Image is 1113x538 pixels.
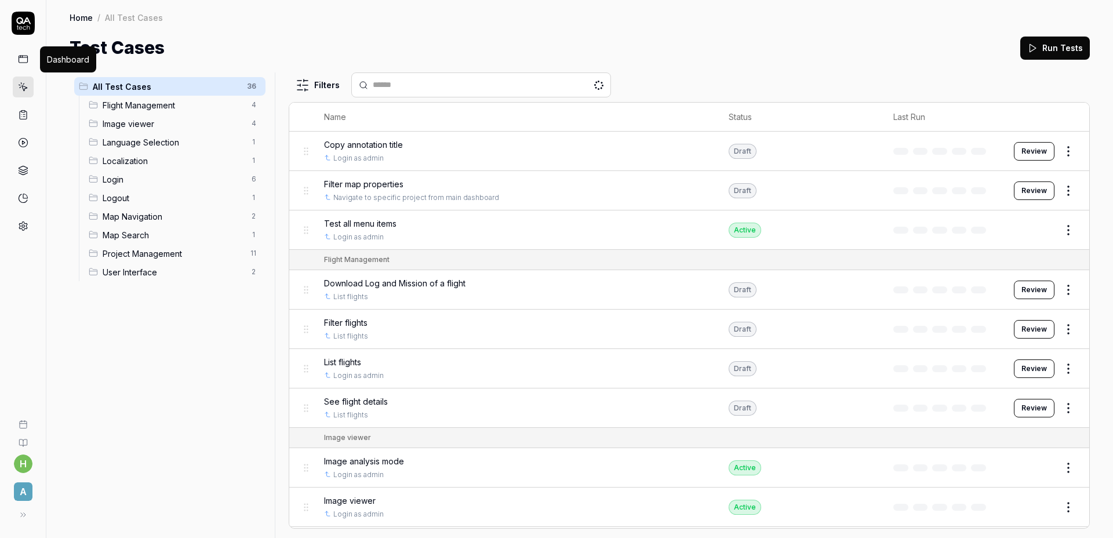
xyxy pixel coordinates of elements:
span: 4 [247,98,261,112]
span: 1 [247,154,261,168]
span: Map Navigation [103,210,245,223]
span: Image analysis mode [324,455,404,467]
div: Drag to reorderLogout1 [84,188,265,207]
span: Copy annotation title [324,139,403,151]
div: Draft [729,361,756,376]
span: See flight details [324,395,388,408]
div: Drag to reorderLocalization1 [84,151,265,170]
div: Drag to reorderUser Interface2 [84,263,265,281]
div: All Test Cases [105,12,163,23]
a: List flights [333,292,368,302]
a: List flights [333,410,368,420]
span: 1 [247,228,261,242]
a: Login as admin [333,370,384,381]
div: Active [729,460,761,475]
a: Navigate to specific project from main dashboard [333,192,499,203]
th: Status [717,103,882,132]
span: 36 [242,79,261,93]
a: Book a call with us [5,410,41,429]
span: Image viewer [324,495,376,507]
span: 2 [247,265,261,279]
span: 1 [247,191,261,205]
div: Draft [729,401,756,416]
h1: Test Cases [70,35,165,61]
tr: Image analysis modeLogin as adminActive [289,448,1089,488]
div: Dashboard [47,53,89,66]
a: Home [70,12,93,23]
div: Draft [729,144,756,159]
span: Flight Management [103,99,245,111]
a: List flights [333,331,368,341]
div: / [97,12,100,23]
span: A [14,482,32,501]
span: Logout [103,192,245,204]
div: Drag to reorderProject Management11 [84,244,265,263]
div: Draft [729,183,756,198]
tr: Download Log and Mission of a flightList flightsDraftReview [289,270,1089,310]
button: Review [1014,281,1054,299]
tr: Filter flightsList flightsDraftReview [289,310,1089,349]
div: Draft [729,282,756,297]
span: Download Log and Mission of a flight [324,277,465,289]
th: Name [312,103,718,132]
span: Filter map properties [324,178,403,190]
div: Active [729,223,761,238]
span: 4 [247,117,261,130]
span: Localization [103,155,245,167]
div: Active [729,500,761,515]
tr: Image viewerLogin as adminActive [289,488,1089,527]
button: Filters [289,74,347,97]
span: Login [103,173,245,186]
span: 6 [247,172,261,186]
span: User Interface [103,266,245,278]
div: Flight Management [324,255,390,265]
div: Drag to reorderLogin6 [84,170,265,188]
div: Drag to reorderFlight Management4 [84,96,265,114]
span: Image viewer [103,118,245,130]
tr: Copy annotation titleLogin as adminDraftReview [289,132,1089,171]
div: Drag to reorderLanguage Selection1 [84,133,265,151]
button: Review [1014,399,1054,417]
tr: List flightsLogin as adminDraftReview [289,349,1089,388]
span: Filter flights [324,317,368,329]
div: Image viewer [324,432,371,443]
a: Login as admin [333,509,384,519]
span: 2 [247,209,261,223]
div: Drag to reorderMap Navigation2 [84,207,265,226]
button: Review [1014,142,1054,161]
button: Review [1014,181,1054,200]
button: Review [1014,359,1054,378]
tr: See flight detailsList flightsDraftReview [289,388,1089,428]
span: List flights [324,356,361,368]
span: All Test Cases [93,81,240,93]
span: Test all menu items [324,217,397,230]
th: Last Run [882,103,1002,132]
a: Documentation [5,429,41,448]
a: Login as admin [333,470,384,480]
tr: Filter map propertiesNavigate to specific project from main dashboardDraftReview [289,171,1089,210]
span: 1 [247,135,261,149]
div: Drag to reorderMap Search1 [84,226,265,244]
a: Login as admin [333,153,384,163]
a: Login as admin [333,232,384,242]
tr: Test all menu itemsLogin as adminActive [289,210,1089,250]
div: Draft [729,322,756,337]
button: h [14,455,32,473]
div: Drag to reorderImage viewer4 [84,114,265,133]
button: Run Tests [1020,37,1090,60]
button: Review [1014,320,1054,339]
button: A [5,473,41,503]
span: Language Selection [103,136,245,148]
span: Map Search [103,229,245,241]
span: 11 [246,246,261,260]
span: Project Management [103,248,243,260]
